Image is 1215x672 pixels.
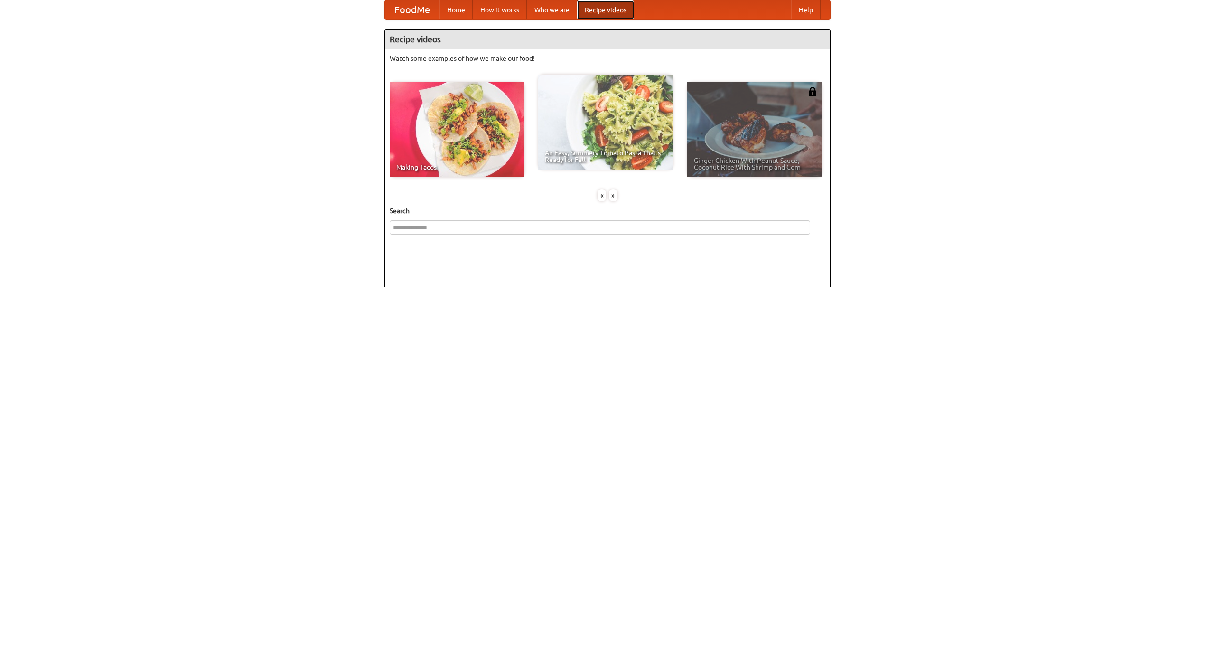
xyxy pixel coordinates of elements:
span: An Easy, Summery Tomato Pasta That's Ready for Fall [545,150,666,163]
a: Making Tacos [390,82,524,177]
span: Making Tacos [396,164,518,170]
div: « [598,189,606,201]
h5: Search [390,206,825,216]
a: Recipe videos [577,0,634,19]
a: How it works [473,0,527,19]
h4: Recipe videos [385,30,830,49]
div: » [609,189,617,201]
a: Home [439,0,473,19]
a: Help [791,0,821,19]
a: Who we are [527,0,577,19]
a: FoodMe [385,0,439,19]
p: Watch some examples of how we make our food! [390,54,825,63]
a: An Easy, Summery Tomato Pasta That's Ready for Fall [538,75,673,170]
img: 483408.png [808,87,817,96]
